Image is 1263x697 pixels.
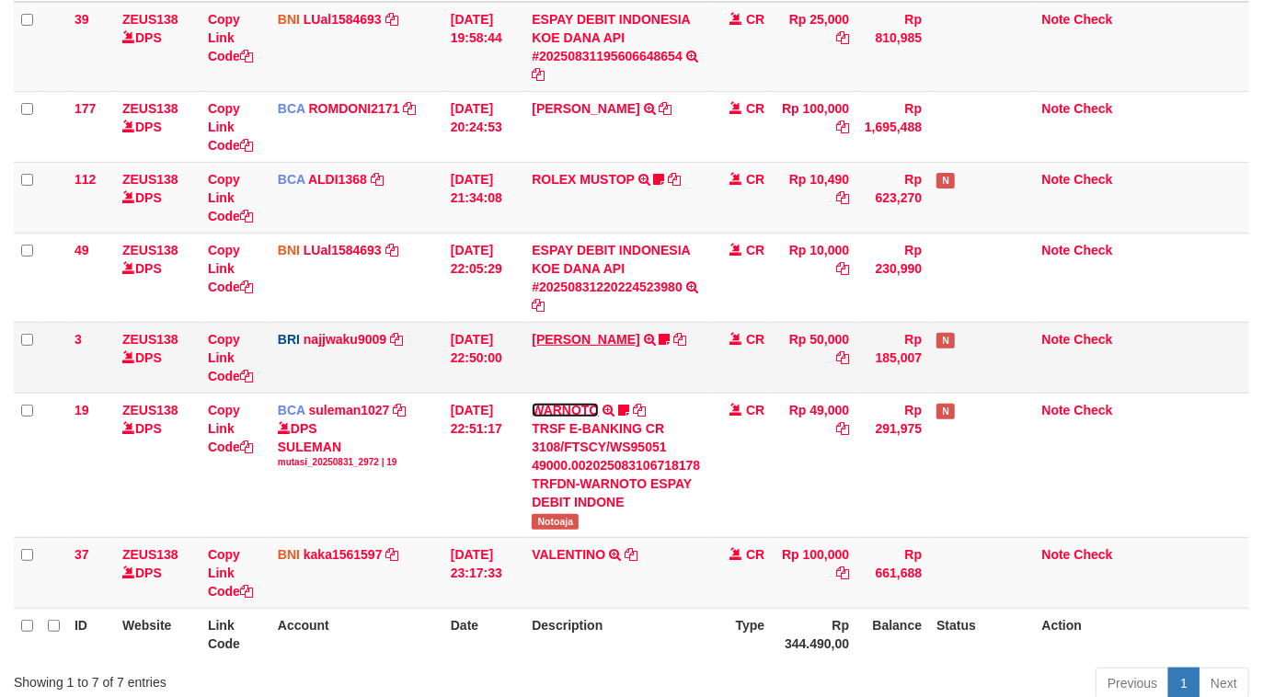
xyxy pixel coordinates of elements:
a: ZEUS138 [122,243,178,257]
a: LUal1584693 [304,12,382,27]
span: 112 [75,172,96,187]
span: BNI [278,243,300,257]
a: Copy ALDI1368 to clipboard [371,172,384,187]
td: Rp 623,270 [856,162,929,233]
th: Status [929,608,1034,660]
th: Description [524,608,707,660]
a: Note [1042,101,1071,116]
a: Check [1074,403,1113,417]
a: najjwaku9009 [304,332,386,347]
a: Note [1042,172,1071,187]
div: mutasi_20250831_2972 | 19 [278,456,436,469]
td: Rp 10,000 [772,233,856,322]
a: Copy ESPAY DEBIT INDONESIA KOE DANA API #20250831220224523980 to clipboard [532,298,545,313]
div: DPS SULEMAN [278,419,436,469]
th: Website [115,608,201,660]
a: ZEUS138 [122,403,178,417]
span: BCA [278,403,305,417]
a: Copy Link Code [208,101,253,153]
a: Copy Rp 50,000 to clipboard [836,350,849,365]
a: ZEUS138 [122,332,178,347]
span: CR [746,403,764,417]
th: ID [67,608,115,660]
span: BNI [278,547,300,562]
td: Rp 10,490 [772,162,856,233]
a: [PERSON_NAME] [532,332,639,347]
td: DPS [115,2,201,92]
a: Copy Link Code [208,332,253,383]
span: BCA [278,101,305,116]
div: Showing 1 to 7 of 7 entries [14,666,512,691]
a: ZEUS138 [122,12,178,27]
td: Rp 100,000 [772,537,856,608]
a: Copy VALENTINO to clipboard [625,547,637,562]
a: Note [1042,403,1071,417]
span: Has Note [936,404,955,419]
td: DPS [115,393,201,537]
td: [DATE] 23:17:33 [443,537,525,608]
a: Copy Rp 100,000 to clipboard [836,566,849,580]
span: CR [746,172,764,187]
a: Check [1074,172,1113,187]
td: Rp 1,695,488 [856,91,929,162]
a: ESPAY DEBIT INDONESIA KOE DANA API #20250831220224523980 [532,243,690,294]
div: TRSF E-BANKING CR 3108/FTSCY/WS95051 49000.002025083106718178 TRFDN-WARNOTO ESPAY DEBIT INDONE [532,419,700,511]
th: Date [443,608,525,660]
td: Rp 230,990 [856,233,929,322]
td: Rp 661,688 [856,537,929,608]
a: ZEUS138 [122,547,178,562]
a: Check [1074,243,1113,257]
a: Copy Link Code [208,172,253,223]
a: Copy najjwaku9009 to clipboard [390,332,403,347]
a: Copy WARNOTO to clipboard [633,403,646,417]
a: Copy Link Code [208,547,253,599]
a: Copy ADIL KUDRATULL to clipboard [674,332,687,347]
td: [DATE] 20:24:53 [443,91,525,162]
td: Rp 49,000 [772,393,856,537]
a: Copy Rp 10,490 to clipboard [836,190,849,205]
td: [DATE] 19:58:44 [443,2,525,92]
td: [DATE] 22:50:00 [443,322,525,393]
span: Notoaja [532,514,579,530]
span: CR [746,12,764,27]
a: VALENTINO [532,547,605,562]
th: Type [707,608,772,660]
span: Has Note [936,173,955,189]
span: 39 [75,12,89,27]
span: 177 [75,101,96,116]
a: ESPAY DEBIT INDONESIA KOE DANA API #20250831195606648654 [532,12,690,63]
a: Copy ROLEX MUSTOP to clipboard [669,172,682,187]
a: ZEUS138 [122,101,178,116]
a: Check [1074,547,1113,562]
th: Link Code [201,608,270,660]
a: Copy Rp 25,000 to clipboard [836,30,849,45]
span: CR [746,243,764,257]
a: Note [1042,12,1071,27]
td: [DATE] 21:34:08 [443,162,525,233]
a: Copy Link Code [208,403,253,454]
a: Copy Rp 10,000 to clipboard [836,261,849,276]
a: ALDI1368 [308,172,367,187]
a: ROLEX MUSTOP [532,172,635,187]
span: 19 [75,403,89,417]
span: BCA [278,172,305,187]
a: suleman1027 [309,403,390,417]
a: WARNOTO [532,403,599,417]
td: [DATE] 22:51:17 [443,393,525,537]
td: Rp 100,000 [772,91,856,162]
td: DPS [115,162,201,233]
span: BRI [278,332,300,347]
a: ZEUS138 [122,172,178,187]
a: Note [1042,547,1071,562]
td: Rp 185,007 [856,322,929,393]
span: 49 [75,243,89,257]
a: Note [1042,243,1071,257]
td: Rp 291,975 [856,393,929,537]
td: DPS [115,233,201,322]
a: Copy kaka1561597 to clipboard [385,547,398,562]
td: Rp 25,000 [772,2,856,92]
td: DPS [115,537,201,608]
td: DPS [115,322,201,393]
a: Copy Link Code [208,243,253,294]
span: CR [746,101,764,116]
